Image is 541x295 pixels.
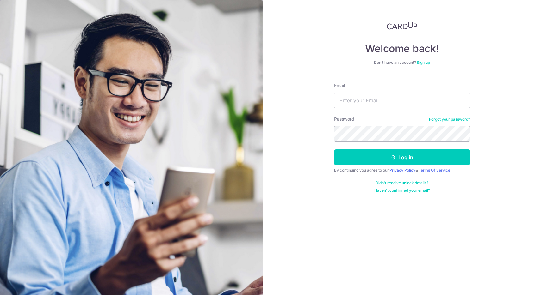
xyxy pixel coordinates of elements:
input: Enter your Email [334,93,470,108]
a: Sign up [417,60,430,65]
img: CardUp Logo [387,22,418,30]
a: Privacy Policy [389,168,415,172]
button: Log in [334,149,470,165]
a: Haven't confirmed your email? [374,188,430,193]
label: Email [334,82,345,89]
a: Terms Of Service [419,168,450,172]
div: By continuing you agree to our & [334,168,470,173]
a: Didn't receive unlock details? [376,180,428,185]
div: Don’t have an account? [334,60,470,65]
label: Password [334,116,354,122]
a: Forgot your password? [429,117,470,122]
h4: Welcome back! [334,42,470,55]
